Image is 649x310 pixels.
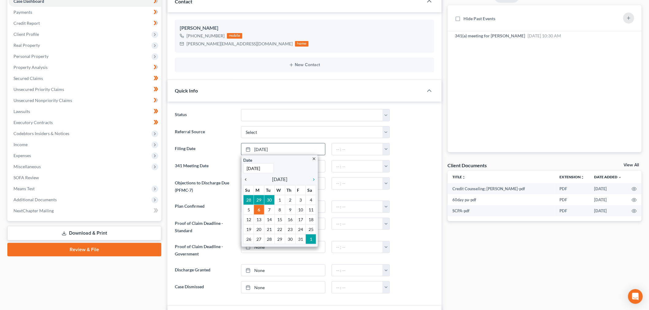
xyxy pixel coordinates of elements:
td: 1 [306,234,316,244]
span: Expenses [13,153,31,158]
i: unfold_more [462,176,466,179]
button: New Contact [180,62,429,67]
span: Income [13,142,28,147]
i: close [312,157,316,161]
a: Extensionunfold_more [560,175,585,179]
a: Payments [9,7,161,18]
span: Secured Claims [13,76,43,81]
input: -- : -- [332,178,383,189]
label: Referral Source [172,126,238,138]
input: -- : -- [332,265,383,276]
td: 7 [264,205,275,215]
a: Executory Contracts [9,117,161,128]
input: -- : -- [332,143,383,155]
td: 23 [285,225,295,234]
div: home [295,41,309,47]
td: 14 [264,215,275,225]
td: 18 [306,215,316,225]
input: -- : -- [332,161,383,172]
span: Payments [13,9,32,15]
span: [DATE] [272,176,287,183]
a: Credit Report [9,18,161,29]
a: Date Added expand_more [594,175,622,179]
td: 10 [295,205,306,215]
th: F [295,185,306,195]
td: PDF [555,194,589,205]
th: Th [285,185,295,195]
span: Additional Documents [13,197,57,202]
span: Real Property [13,43,40,48]
td: PDF [555,205,589,216]
th: Tu [264,185,275,195]
td: 30 [264,195,275,205]
td: 22 [275,225,285,234]
td: 21 [264,225,275,234]
div: [PHONE_NUMBER] [186,33,225,39]
span: [DATE] 10:30 AM [528,33,561,38]
td: 15 [275,215,285,225]
th: Sa [306,185,316,195]
span: Hide Past Events [464,16,496,21]
td: 8 [275,205,285,215]
input: -- : -- [332,241,383,253]
td: Credit Counseling; [PERSON_NAME]-pdf [448,183,555,194]
i: chevron_left [243,177,251,182]
span: Personal Property [13,54,48,59]
a: Download & Print [7,226,161,240]
label: Proof of Claim Deadline - Standard [172,218,238,236]
i: expand_more [618,176,622,179]
a: NextChapter Mailing [9,205,161,216]
a: Lawsuits [9,106,161,117]
td: 28 [264,234,275,244]
a: View All [624,163,639,167]
td: 25 [306,225,316,234]
label: Discharge Granted [172,264,238,277]
td: 2 [285,195,295,205]
i: chevron_right [308,177,316,182]
span: Executory Contracts [13,120,53,125]
a: None [241,265,325,276]
label: Filing Date [172,143,238,155]
label: Case Dismissed [172,281,238,293]
input: -- : -- [332,282,383,293]
td: 5 [244,205,254,215]
td: 24 [295,225,306,234]
a: Review & File [7,243,161,256]
a: Unsecured Nonpriority Claims [9,95,161,106]
span: Client Profile [13,32,39,37]
div: [PERSON_NAME] [180,25,429,32]
input: -- : -- [332,201,383,213]
td: 3 [295,195,306,205]
a: None [241,241,325,253]
th: Su [244,185,254,195]
th: M [254,185,264,195]
input: -- : -- [332,218,383,230]
label: Proof of Claim Deadline - Government [172,241,238,259]
a: Titleunfold_more [453,175,466,179]
a: None [241,282,325,293]
td: 11 [306,205,316,215]
span: Credit Report [13,21,40,26]
label: Plan Confirmed [172,201,238,213]
td: 9 [285,205,295,215]
div: Client Documents [448,162,487,168]
label: Date [243,157,252,163]
a: SOFA Review [9,172,161,183]
td: 12 [244,215,254,225]
td: 13 [254,215,264,225]
td: [DATE] [589,194,627,205]
td: [DATE] [589,205,627,216]
a: Property Analysis [9,62,161,73]
td: 19 [244,225,254,234]
td: 30 [285,234,295,244]
label: Objections to Discharge Due (PFMC-7) [172,177,238,196]
a: close [312,155,316,162]
span: Miscellaneous [13,164,41,169]
span: Quick Info [175,88,198,93]
td: 29 [254,195,264,205]
td: 26 [244,234,254,244]
span: Means Test [13,186,35,191]
div: [PERSON_NAME][EMAIL_ADDRESS][DOMAIN_NAME] [186,41,293,47]
td: 29 [275,234,285,244]
td: 16 [285,215,295,225]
